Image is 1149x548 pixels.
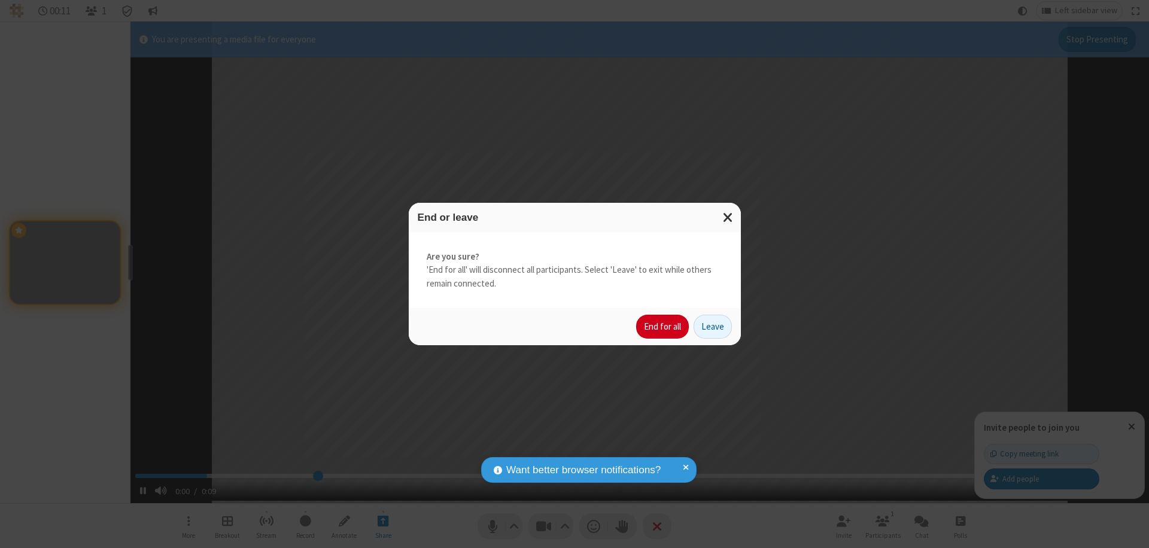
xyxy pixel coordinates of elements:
button: Close modal [716,203,741,232]
span: Want better browser notifications? [506,462,661,478]
strong: Are you sure? [427,250,723,264]
div: 'End for all' will disconnect all participants. Select 'Leave' to exit while others remain connec... [409,232,741,309]
button: Leave [694,315,732,339]
button: End for all [636,315,689,339]
h3: End or leave [418,212,732,223]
